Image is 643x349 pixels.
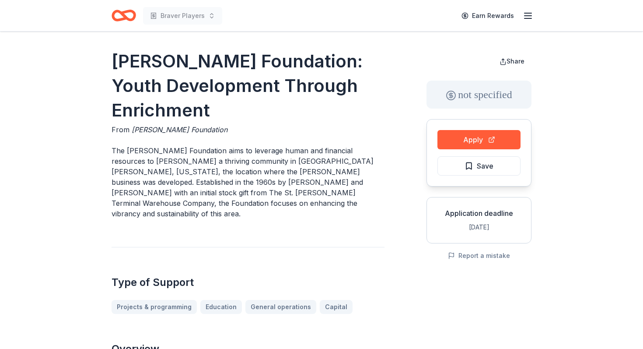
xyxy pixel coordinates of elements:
button: Report a mistake [448,250,510,261]
a: Earn Rewards [456,8,519,24]
a: Home [112,5,136,26]
div: From [112,124,384,135]
div: [DATE] [434,222,524,233]
a: Education [200,300,242,314]
h2: Type of Support [112,275,384,289]
button: Save [437,156,521,176]
h1: [PERSON_NAME] Foundation: Youth Development Through Enrichment [112,49,384,123]
span: Save [477,160,493,172]
a: Projects & programming [112,300,197,314]
a: General operations [245,300,316,314]
button: Apply [437,130,521,149]
button: Share [493,53,531,70]
div: Application deadline [434,208,524,219]
button: Braver Players [143,7,222,25]
a: Capital [320,300,353,314]
span: Share [507,57,524,65]
p: The [PERSON_NAME] Foundation aims to leverage human and financial resources to [PERSON_NAME] a th... [112,145,384,219]
span: Braver Players [161,11,205,21]
div: not specified [426,81,531,109]
span: [PERSON_NAME] Foundation [132,125,227,134]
